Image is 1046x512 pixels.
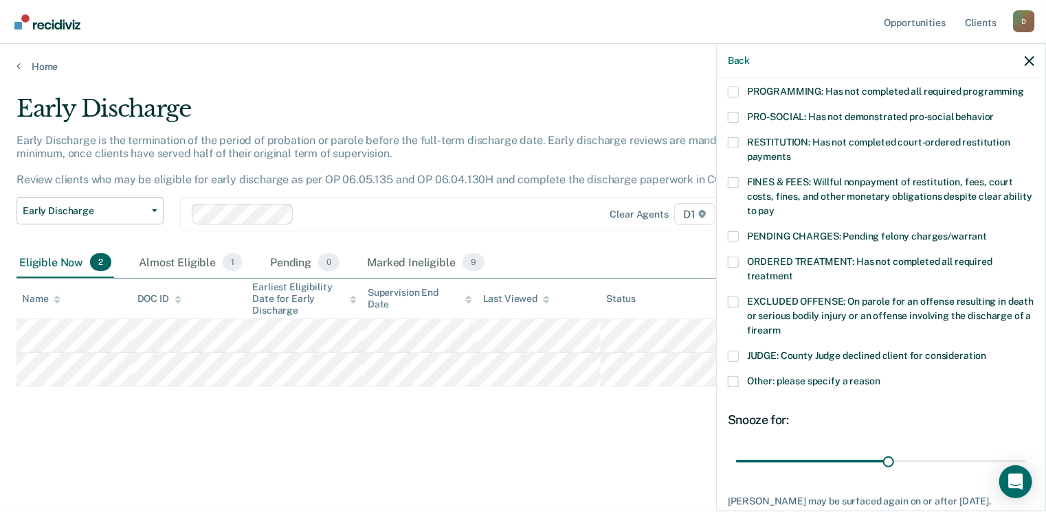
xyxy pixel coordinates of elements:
[1013,10,1035,32] div: D
[606,293,636,305] div: Status
[90,253,111,271] span: 2
[483,293,550,305] div: Last Viewed
[23,205,146,217] span: Early Discharge
[747,375,880,386] span: Other: please specify a reason
[22,293,60,305] div: Name
[1013,10,1035,32] button: Profile dropdown button
[136,248,245,278] div: Almost Eligible
[610,209,669,220] div: Clear agents
[318,253,340,271] span: 0
[368,287,472,310] div: Supervision End Date
[16,60,1030,73] a: Home
[999,465,1032,498] div: Open Intercom Messenger
[16,134,755,187] p: Early Discharge is the termination of the period of probation or parole before the full-term disc...
[674,203,715,225] span: D1
[137,293,181,305] div: DOC ID
[728,55,750,67] button: Back
[223,253,243,271] span: 1
[252,281,357,316] div: Earliest Eligibility Date for Early Discharge
[267,248,342,278] div: Pending
[16,95,801,134] div: Early Discharge
[747,86,1024,97] span: PROGRAMMING: Has not completed all required programming
[747,137,1010,162] span: RESTITUTION: Has not completed court-ordered restitution payments
[747,176,1032,216] span: FINES & FEES: Willful nonpayment of restitution, fees, court costs, fines, and other monetary obl...
[364,248,487,278] div: Marked Ineligible
[747,296,1034,336] span: EXCLUDED OFFENSE: On parole for an offense resulting in death or serious bodily injury or an offe...
[728,496,1034,507] div: [PERSON_NAME] may be surfaced again on or after [DATE].
[463,253,485,271] span: 9
[747,256,992,281] span: ORDERED TREATMENT: Has not completed all required treatment
[728,412,1034,428] div: Snooze for:
[747,111,994,122] span: PRO-SOCIAL: Has not demonstrated pro-social behavior
[14,14,80,30] img: Recidiviz
[747,350,987,361] span: JUDGE: County Judge declined client for consideration
[747,231,987,242] span: PENDING CHARGES: Pending felony charges/warrant
[16,248,114,278] div: Eligible Now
